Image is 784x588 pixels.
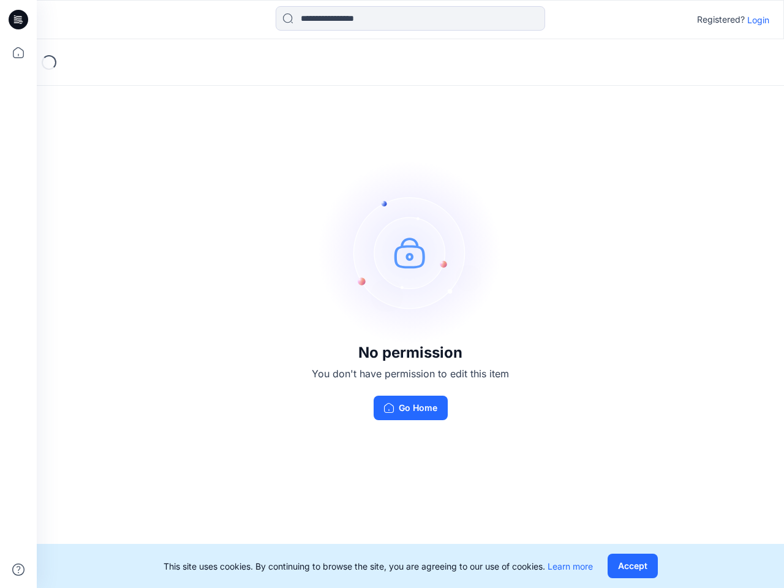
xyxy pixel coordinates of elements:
[318,160,502,344] img: no-perm.svg
[164,560,593,573] p: This site uses cookies. By continuing to browse the site, you are agreeing to our use of cookies.
[608,554,658,578] button: Accept
[312,366,509,381] p: You don't have permission to edit this item
[312,344,509,361] h3: No permission
[548,561,593,571] a: Learn more
[697,12,745,27] p: Registered?
[374,396,448,420] button: Go Home
[747,13,769,26] p: Login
